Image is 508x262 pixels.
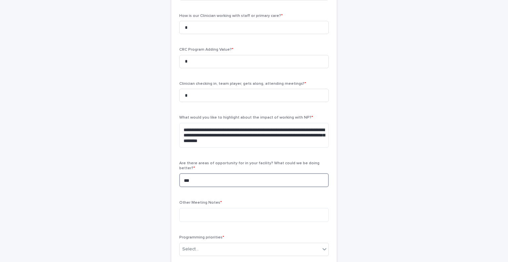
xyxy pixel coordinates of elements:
[179,14,283,18] span: How is our Clinician working with staff or primary care?
[179,236,224,239] span: Programming priorities
[179,161,319,170] span: Are there areas of opportunity for in your facility? What could we be doing better?
[179,48,233,52] span: CRC Program Adding Value?
[179,82,306,86] span: Clinician checking in, team player, gets along, attending meetings?
[179,116,313,120] span: What would you like to highlight about the impact of working with NP?
[182,246,199,253] div: Select...
[179,201,222,205] span: Other Meeting Notes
